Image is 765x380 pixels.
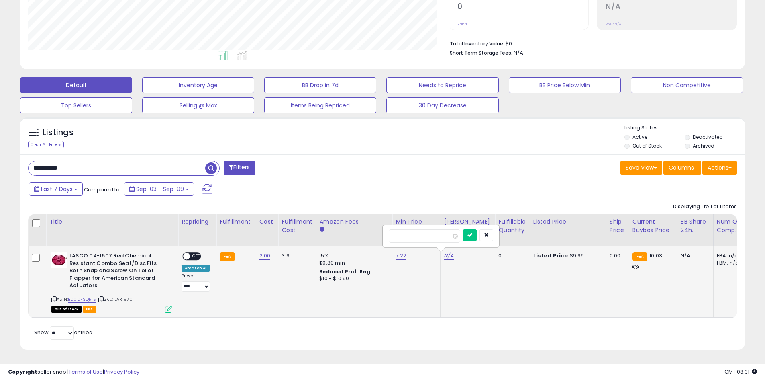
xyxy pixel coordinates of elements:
[631,77,743,93] button: Non Competitive
[693,134,723,140] label: Deactivated
[681,218,710,234] div: BB Share 24h.
[681,252,707,259] div: N/A
[632,134,647,140] label: Active
[136,185,184,193] span: Sep-03 - Sep-09
[142,77,254,93] button: Inventory Age
[533,252,600,259] div: $9.99
[20,77,132,93] button: Default
[43,127,73,138] h5: Listings
[84,186,121,193] span: Compared to:
[450,40,504,47] b: Total Inventory Value:
[669,164,694,172] span: Columns
[69,368,103,376] a: Terms of Use
[444,252,453,260] a: N/A
[220,218,252,226] div: Fulfillment
[264,77,376,93] button: BB Drop in 7d
[29,182,83,196] button: Last 7 Days
[104,368,139,376] a: Privacy Policy
[319,275,386,282] div: $10 - $10.90
[49,218,175,226] div: Title
[97,296,134,302] span: | SKU: LAR19701
[663,161,701,175] button: Columns
[182,265,210,272] div: Amazon AI
[673,203,737,211] div: Displaying 1 to 1 of 1 items
[8,368,37,376] strong: Copyright
[396,252,406,260] a: 7.22
[51,306,82,313] span: All listings that are currently out of stock and unavailable for purchase on Amazon
[450,38,731,48] li: $0
[632,142,662,149] label: Out of Stock
[20,97,132,113] button: Top Sellers
[83,306,96,313] span: FBA
[68,296,96,303] a: B000FSQR1S
[220,252,235,261] small: FBA
[606,2,736,13] h2: N/A
[717,259,743,267] div: FBM: n/a
[632,218,674,234] div: Current Buybox Price
[649,252,662,259] span: 10.03
[509,77,621,93] button: BB Price Below Min
[498,252,523,259] div: 0
[724,368,757,376] span: 2025-09-17 08:31 GMT
[319,268,372,275] b: Reduced Prof. Rng.
[606,22,621,27] small: Prev: N/A
[514,49,523,57] span: N/A
[457,2,588,13] h2: 0
[182,273,210,292] div: Preset:
[450,49,512,56] b: Short Term Storage Fees:
[264,97,376,113] button: Items Being Repriced
[259,252,271,260] a: 2.00
[533,218,603,226] div: Listed Price
[610,218,626,234] div: Ship Price
[702,161,737,175] button: Actions
[124,182,194,196] button: Sep-03 - Sep-09
[717,218,746,234] div: Num of Comp.
[282,252,310,259] div: 3.9
[224,161,255,175] button: Filters
[34,329,92,336] span: Show: entries
[610,252,623,259] div: 0.00
[259,218,275,226] div: Cost
[386,97,498,113] button: 30 Day Decrease
[319,226,324,233] small: Amazon Fees.
[319,259,386,267] div: $0.30 min
[533,252,570,259] b: Listed Price:
[319,218,389,226] div: Amazon Fees
[190,253,203,260] span: OFF
[498,218,526,234] div: Fulfillable Quantity
[51,252,172,312] div: ASIN:
[396,218,437,226] div: Min Price
[319,252,386,259] div: 15%
[693,142,714,149] label: Archived
[386,77,498,93] button: Needs to Reprice
[717,252,743,259] div: FBA: n/a
[8,368,139,376] div: seller snap | |
[444,218,492,226] div: [PERSON_NAME]
[69,252,167,292] b: LASCO 04-1607 Red Chemical Resistant Combo Seat/Disc Fits Both Snap and Screw On Toilet Flapper f...
[632,252,647,261] small: FBA
[51,252,67,268] img: 4121hiS8dlL._SL40_.jpg
[28,141,64,148] div: Clear All Filters
[620,161,662,175] button: Save View
[142,97,254,113] button: Selling @ Max
[624,124,745,132] p: Listing States:
[457,22,469,27] small: Prev: 0
[41,185,73,193] span: Last 7 Days
[282,218,312,234] div: Fulfillment Cost
[182,218,213,226] div: Repricing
